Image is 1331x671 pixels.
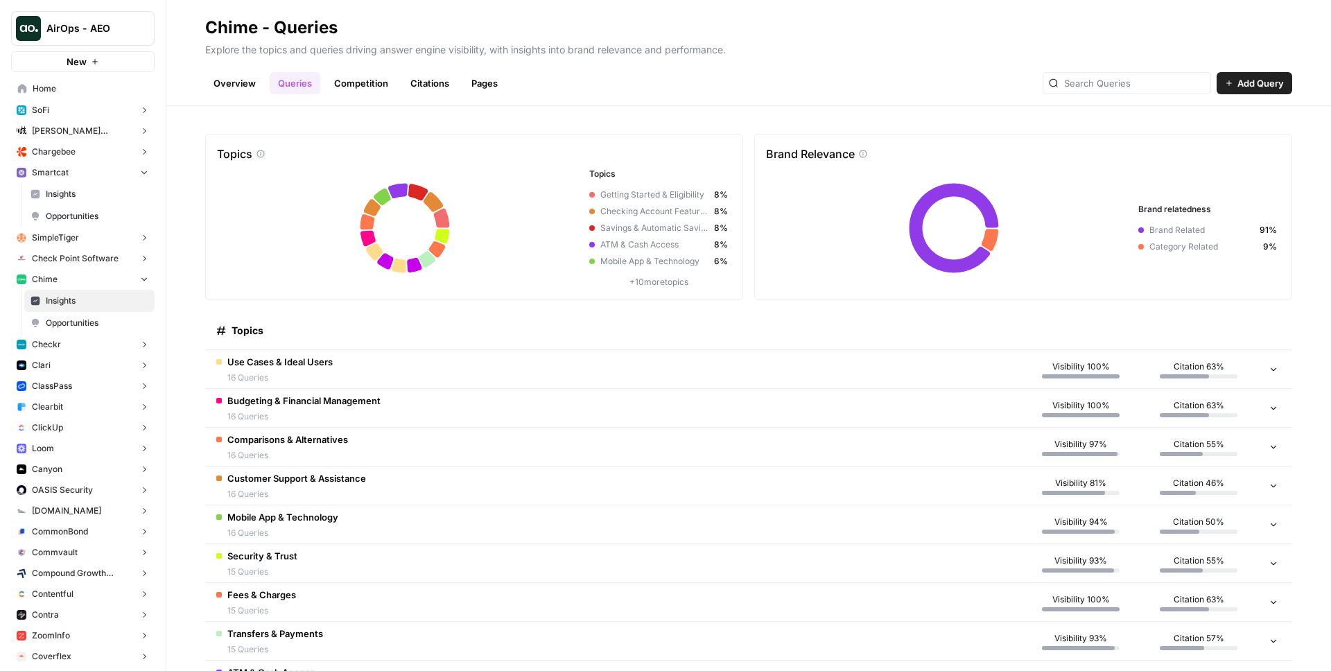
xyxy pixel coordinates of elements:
[32,567,134,579] span: Compound Growth Marketing
[32,104,49,116] span: SoFi
[17,147,26,157] img: jkhkcar56nid5uw4tq7euxnuco2o
[1174,555,1224,567] span: Citation 55%
[227,471,366,485] span: Customer Support & Assistance
[227,549,297,563] span: Security & Trust
[205,39,1292,57] p: Explore the topics and queries driving answer engine visibility, with insights into brand relevan...
[11,269,155,290] button: Chime
[1263,241,1277,253] span: 9%
[1173,516,1224,528] span: Citation 50%
[17,340,26,349] img: 78cr82s63dt93a7yj2fue7fuqlci
[17,548,26,557] img: xf6b4g7v9n1cfco8wpzm78dqnb6e
[11,141,155,162] button: Chargebee
[67,55,87,69] span: New
[17,589,26,599] img: 2ud796hvc3gw7qwjscn75txc5abr
[11,227,155,248] button: SimpleTiger
[227,527,338,539] span: 16 Queries
[1055,477,1106,489] span: Visibility 81%
[227,627,323,640] span: Transfers & Payments
[227,355,333,369] span: Use Cases & Ideal Users
[11,417,155,438] button: ClickUp
[11,480,155,500] button: OASIS Security
[1174,399,1224,412] span: Citation 63%
[32,359,51,372] span: Clari
[1052,399,1110,412] span: Visibility 100%
[17,610,26,620] img: azd67o9nw473vll9dbscvlvo9wsn
[32,650,71,663] span: Coverflex
[600,189,708,201] span: Getting Started & Eligibility
[11,51,155,72] button: New
[32,546,78,559] span: Commvault
[1054,438,1107,451] span: Visibility 97%
[227,433,348,446] span: Comparisons & Alternatives
[24,205,155,227] a: Opportunities
[227,410,381,423] span: 16 Queries
[714,189,728,201] span: 8%
[17,274,26,284] img: mhv33baw7plipcpp00rsngv1nu95
[232,324,263,338] span: Topics
[46,295,148,307] span: Insights
[11,397,155,417] button: Clearbit
[32,125,134,137] span: [PERSON_NAME] [PERSON_NAME] at Work
[11,78,155,100] a: Home
[227,588,296,602] span: Fees & Charges
[326,72,397,94] a: Competition
[11,459,155,480] button: Canyon
[32,421,63,434] span: ClickUp
[1149,241,1258,253] span: Category Related
[11,438,155,459] button: Loom
[1237,76,1284,90] span: Add Query
[1174,632,1224,645] span: Citation 57%
[11,11,155,46] button: Workspace: AirOps - AEO
[17,568,26,578] img: kaevn8smg0ztd3bicv5o6c24vmo8
[600,222,708,234] span: Savings & Automatic Savings Tools
[227,566,297,578] span: 15 Queries
[11,563,155,584] button: Compound Growth Marketing
[17,444,26,453] img: wev6amecshr6l48lvue5fy0bkco1
[11,500,155,521] button: [DOMAIN_NAME]
[46,188,148,200] span: Insights
[1052,593,1110,606] span: Visibility 100%
[32,166,69,179] span: Smartcat
[1174,438,1224,451] span: Citation 55%
[32,273,58,286] span: Chime
[32,442,54,455] span: Loom
[227,510,338,524] span: Mobile App & Technology
[17,485,26,495] img: red1k5sizbc2zfjdzds8kz0ky0wq
[11,521,155,542] button: CommonBond
[32,629,70,642] span: ZoomInfo
[589,276,728,288] p: + 10 more topics
[11,334,155,355] button: Checkr
[227,488,366,500] span: 16 Queries
[24,312,155,334] a: Opportunities
[32,525,88,538] span: CommonBond
[32,401,63,413] span: Clearbit
[270,72,320,94] a: Queries
[1260,224,1277,236] span: 91%
[11,604,155,625] button: Contra
[17,254,26,263] img: gddfodh0ack4ddcgj10xzwv4nyos
[227,643,323,656] span: 15 Queries
[227,604,296,617] span: 15 Queries
[1052,360,1110,373] span: Visibility 100%
[11,625,155,646] button: ZoomInfo
[32,232,79,244] span: SimpleTiger
[32,484,93,496] span: OASIS Security
[1054,632,1107,645] span: Visibility 93%
[17,464,26,474] img: 0idox3onazaeuxox2jono9vm549w
[205,72,264,94] a: Overview
[32,252,119,265] span: Check Point Software
[16,16,41,41] img: AirOps - AEO Logo
[714,222,728,234] span: 8%
[1174,360,1224,373] span: Citation 63%
[32,463,62,476] span: Canyon
[11,542,155,563] button: Commvault
[463,72,506,94] a: Pages
[227,449,348,462] span: 16 Queries
[766,146,855,162] p: Brand Relevance
[17,126,26,136] img: m87i3pytwzu9d7629hz0batfjj1p
[11,121,155,141] button: [PERSON_NAME] [PERSON_NAME] at Work
[32,380,72,392] span: ClassPass
[1138,203,1277,216] h3: Brand relatedness
[17,652,26,661] img: l4muj0jjfg7df9oj5fg31blri2em
[17,631,26,640] img: hcm4s7ic2xq26rsmuray6dv1kquq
